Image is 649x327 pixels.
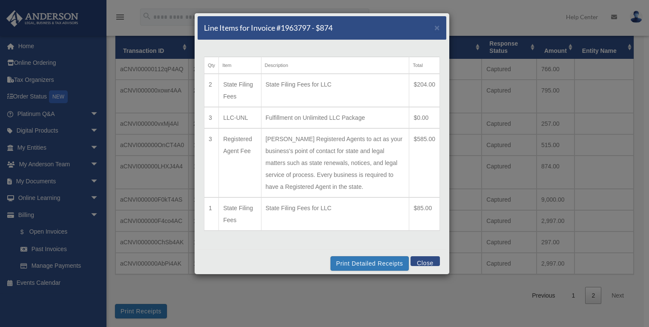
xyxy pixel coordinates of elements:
td: Fulfillment on Unlimited LLC Package [261,107,409,128]
td: State Filing Fees for LLC [261,197,409,231]
td: State Filing Fees for LLC [261,74,409,107]
td: LLC-UNL [219,107,261,128]
td: $204.00 [409,74,440,107]
td: 3 [204,128,219,197]
td: $85.00 [409,197,440,231]
td: 1 [204,197,219,231]
button: Close [411,256,440,266]
h5: Line Items for Invoice #1963797 - $874 [204,23,333,33]
td: State Filing Fees [219,197,261,231]
td: 2 [204,74,219,107]
td: State Filing Fees [219,74,261,107]
span: × [434,23,440,32]
td: Registered Agent Fee [219,128,261,197]
button: Close [434,23,440,32]
td: [PERSON_NAME] Registered Agents to act as your business's point of contact for state and legal ma... [261,128,409,197]
td: $0.00 [409,107,440,128]
th: Total [409,57,440,74]
th: Item [219,57,261,74]
th: Qty [204,57,219,74]
th: Description [261,57,409,74]
td: 3 [204,107,219,128]
td: $585.00 [409,128,440,197]
button: Print Detailed Receipts [330,256,408,271]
